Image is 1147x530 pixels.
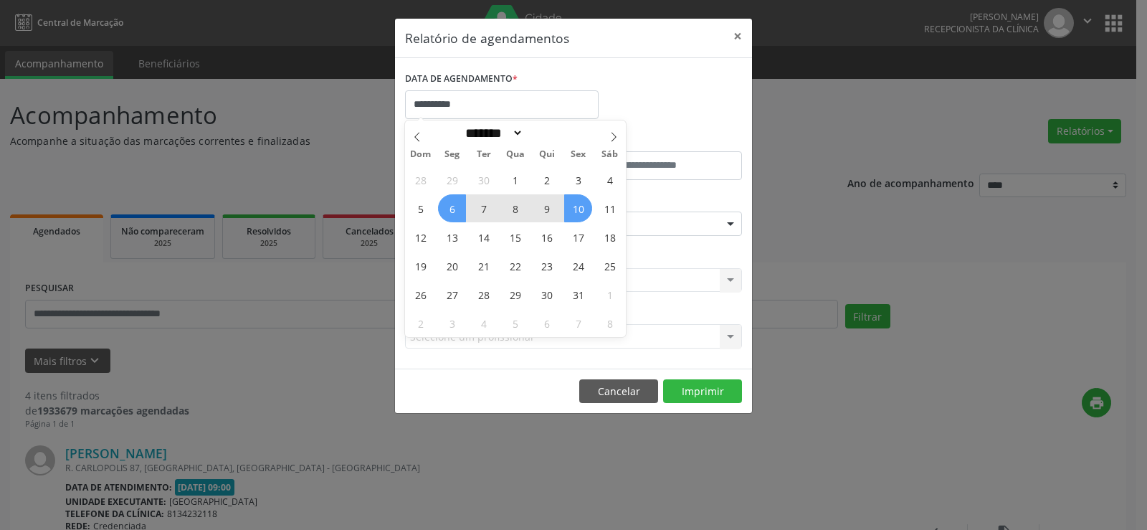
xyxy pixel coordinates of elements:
span: Outubro 25, 2025 [596,252,624,280]
span: Outubro 5, 2025 [406,194,434,222]
span: Ter [468,150,500,159]
span: Outubro 20, 2025 [438,252,466,280]
span: Outubro 15, 2025 [501,223,529,251]
span: Outubro 24, 2025 [564,252,592,280]
span: Outubro 30, 2025 [533,280,561,308]
span: Qui [531,150,563,159]
span: Outubro 28, 2025 [470,280,498,308]
span: Outubro 26, 2025 [406,280,434,308]
span: Novembro 6, 2025 [533,309,561,337]
span: Outubro 4, 2025 [596,166,624,194]
span: Outubro 16, 2025 [533,223,561,251]
span: Novembro 2, 2025 [406,309,434,337]
span: Outubro 18, 2025 [596,223,624,251]
span: Novembro 7, 2025 [564,309,592,337]
span: Outubro 31, 2025 [564,280,592,308]
span: Outubro 23, 2025 [533,252,561,280]
span: Dom [405,150,437,159]
span: Novembro 5, 2025 [501,309,529,337]
span: Setembro 30, 2025 [470,166,498,194]
span: Qua [500,150,531,159]
select: Month [460,126,523,141]
span: Setembro 28, 2025 [406,166,434,194]
label: DATA DE AGENDAMENTO [405,68,518,90]
span: Outubro 8, 2025 [501,194,529,222]
span: Sáb [594,150,626,159]
span: Novembro 8, 2025 [596,309,624,337]
span: Setembro 29, 2025 [438,166,466,194]
label: ATÉ [577,129,742,151]
span: Outubro 12, 2025 [406,223,434,251]
span: Outubro 11, 2025 [596,194,624,222]
span: Outubro 14, 2025 [470,223,498,251]
span: Novembro 1, 2025 [596,280,624,308]
span: Outubro 2, 2025 [533,166,561,194]
span: Outubro 6, 2025 [438,194,466,222]
span: Outubro 7, 2025 [470,194,498,222]
span: Outubro 10, 2025 [564,194,592,222]
span: Outubro 22, 2025 [501,252,529,280]
span: Seg [437,150,468,159]
span: Outubro 3, 2025 [564,166,592,194]
span: Outubro 27, 2025 [438,280,466,308]
span: Novembro 3, 2025 [438,309,466,337]
h5: Relatório de agendamentos [405,29,569,47]
button: Imprimir [663,379,742,404]
span: Outubro 13, 2025 [438,223,466,251]
span: Outubro 19, 2025 [406,252,434,280]
span: Outubro 1, 2025 [501,166,529,194]
span: Novembro 4, 2025 [470,309,498,337]
button: Cancelar [579,379,658,404]
span: Outubro 9, 2025 [533,194,561,222]
span: Outubro 29, 2025 [501,280,529,308]
span: Outubro 17, 2025 [564,223,592,251]
span: Sex [563,150,594,159]
input: Year [523,126,571,141]
button: Close [723,19,752,54]
span: Outubro 21, 2025 [470,252,498,280]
